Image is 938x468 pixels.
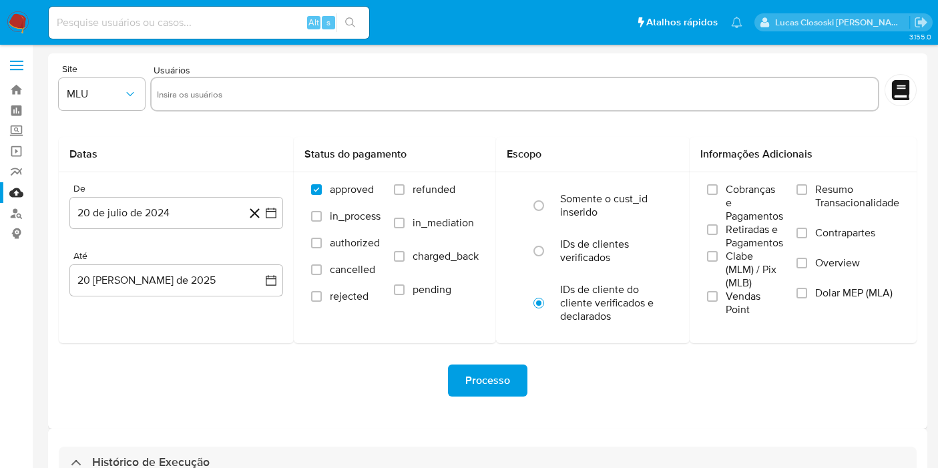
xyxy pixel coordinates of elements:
p: lucas.clososki@mercadolivre.com [775,16,910,29]
input: Pesquise usuários ou casos... [49,14,369,31]
span: s [326,16,330,29]
span: Atalhos rápidos [646,15,718,29]
button: search-icon [336,13,364,32]
span: Alt [308,16,319,29]
a: Sair [914,15,928,29]
a: Notificações [731,17,742,28]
